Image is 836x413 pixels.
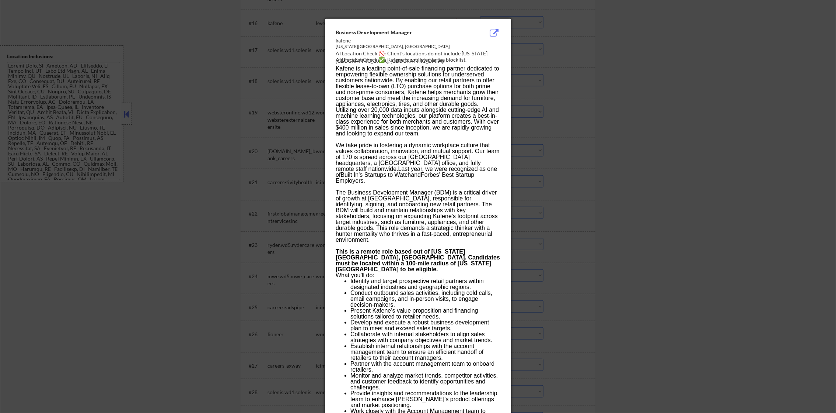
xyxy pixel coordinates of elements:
div: The Business Development Manager (BDM) is a critical driver of growth at [GEOGRAPHIC_DATA], respo... [336,190,500,243]
span: Kafene is a leading point-of-sale financing partner dedicated to empowering flexible ownership so... [336,65,499,137]
div: kafene [336,37,463,44]
div: [US_STATE][GEOGRAPHIC_DATA], [GEOGRAPHIC_DATA] [336,44,463,50]
b: This is a remote role based out of [US_STATE][GEOGRAPHIC_DATA], [GEOGRAPHIC_DATA]. Candidates mus... [336,248,500,272]
li: Establish internal relationships with the account management team to ensure an efficient handoff ... [350,343,500,361]
a: Built In's Startups to Watch [340,172,411,178]
li: Identify and target prospective retail partners within designated industries and geographic regions. [350,278,500,290]
div: Business Development Manager [336,29,463,36]
li: Partner with the account management team to onboard retailers. [350,361,500,373]
li: Collaborate with internal stakeholders to align sales strategies with company objectives and mark... [350,331,500,343]
span: Last year, we were recognized as one of and . [336,166,497,184]
div: AI Blocklist Check ✅: Kafene is not listed in the blocklist. [336,56,503,63]
h3: What you’ll do: [336,272,500,278]
li: Provide insights and recommendations to the leadership team to enhance [PERSON_NAME]’s product of... [350,390,500,408]
a: Forbes' Best Startup Employers [336,172,474,184]
li: Develop and execute a robust business development plan to meet and exceed sales targets. [350,320,500,331]
span: We take pride in fostering a dynamic workplace culture that values collaboration, innovation, and... [336,142,500,172]
li: Present Kafene’s value proposition and financing solutions tailored to retailer needs. [350,308,500,320]
li: Conduct outbound sales activities, including cold calls, email campaigns, and in-person visits, t... [350,290,500,308]
li: Monitor and analyze market trends, competitor activities, and customer feedback to identify oppor... [350,373,500,390]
